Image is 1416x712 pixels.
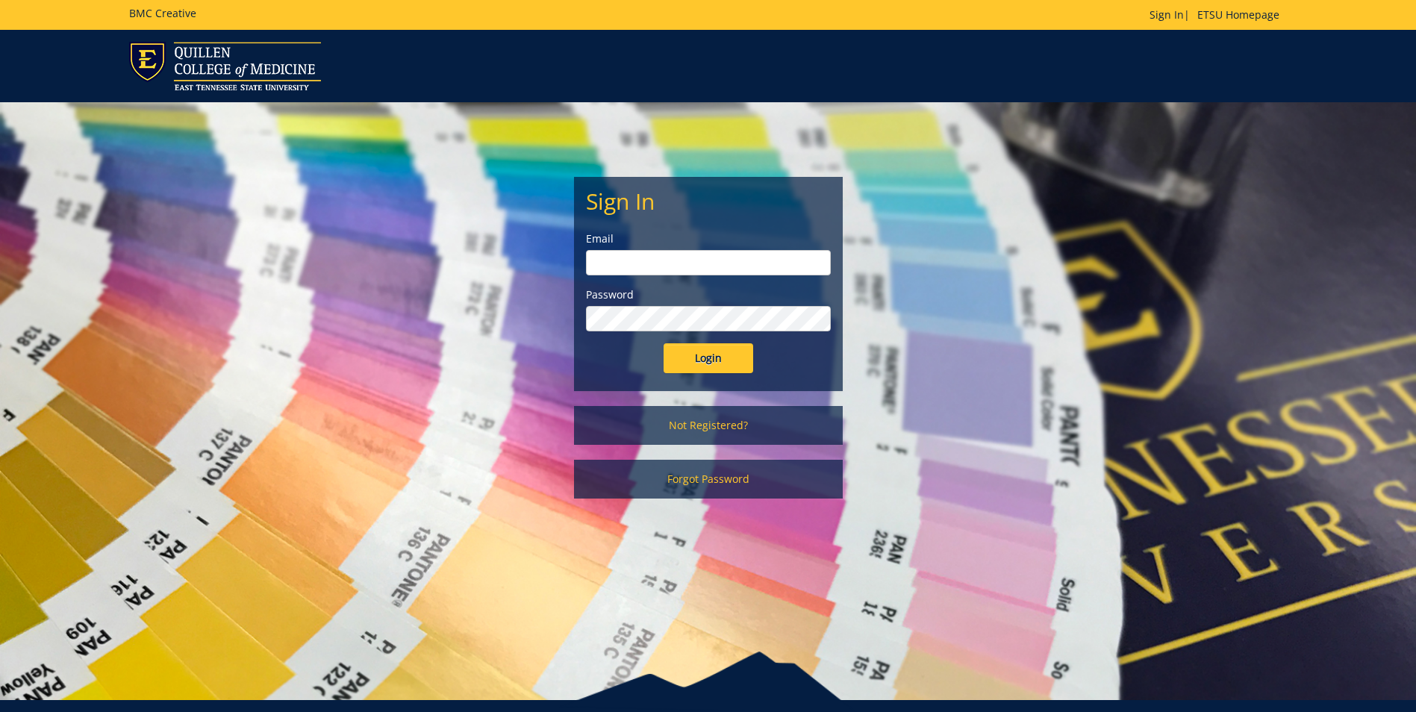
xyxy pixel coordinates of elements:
[1190,7,1287,22] a: ETSU Homepage
[586,287,831,302] label: Password
[574,406,843,445] a: Not Registered?
[664,343,753,373] input: Login
[1150,7,1287,22] p: |
[129,7,196,19] h5: BMC Creative
[1150,7,1184,22] a: Sign In
[586,231,831,246] label: Email
[574,460,843,499] a: Forgot Password
[129,42,321,90] img: ETSU logo
[586,189,831,213] h2: Sign In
